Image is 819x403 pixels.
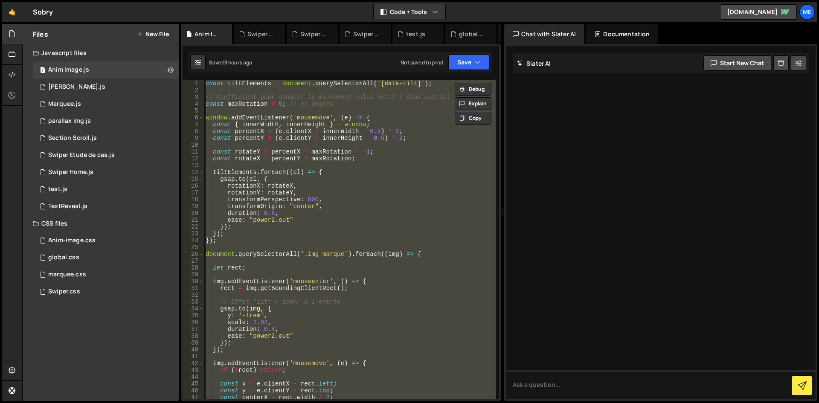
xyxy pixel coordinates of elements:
div: 9 [183,135,204,142]
div: 14 [183,169,204,176]
div: 1 [183,80,204,87]
div: Anim Image.js [195,30,222,38]
div: 24 [183,237,204,244]
div: 41 [183,353,204,360]
div: Saved [209,59,253,66]
h2: Slater AI [517,59,551,67]
h2: Files [33,29,48,39]
div: 8 [183,128,204,135]
div: global.css [48,254,79,261]
div: Swiper Etude de cas.js [48,151,115,159]
div: 7 [183,121,204,128]
div: 36 [183,319,204,326]
div: 20 [183,210,204,217]
div: 29 [183,271,204,278]
div: 13 [183,162,204,169]
div: Sobry [33,7,53,17]
div: 33 [183,299,204,305]
div: 17376/48487.js [33,198,179,215]
div: CSS files [23,215,179,232]
button: Debug [455,83,491,96]
div: 25 [183,244,204,251]
div: 17376/48458.js [33,147,179,164]
div: 18 [183,196,204,203]
div: test.js [48,186,67,193]
div: Not saved to prod [401,59,443,66]
div: 2 [183,87,204,94]
div: 17376/48485.js [33,78,179,96]
div: Documentation [586,24,658,44]
div: Anim Image.js [48,66,89,74]
div: 17376/48371.js [33,96,179,113]
div: 45 [183,380,204,387]
div: 17376/48384.js [33,164,179,181]
div: [PERSON_NAME].js [48,83,105,91]
div: marquee.css [48,271,86,278]
div: 6 [183,114,204,121]
div: 15 [183,176,204,183]
div: 17376/48483.js [33,130,179,147]
div: 34 [183,305,204,312]
div: 43 [183,367,204,374]
div: 28 [183,264,204,271]
div: Swiper.css [247,30,275,38]
div: 17376/48372.css [33,266,179,283]
div: 42 [183,360,204,367]
div: 17 [183,189,204,196]
div: 11 [183,148,204,155]
button: Explain [455,97,491,110]
div: 47 [183,394,204,401]
div: 17376/48386.css [33,283,179,300]
div: 17376/48490.js [33,113,179,130]
div: 17376/48496.js [33,181,179,198]
div: 17376/48482.css [33,232,179,249]
div: Swiper Home.js [300,30,328,38]
div: 17376/48481.js [33,61,179,78]
div: 32 [183,292,204,299]
div: Marquee.js [48,100,81,108]
div: 16 [183,183,204,189]
div: 44 [183,374,204,380]
div: 23 [183,230,204,237]
div: 27 [183,258,204,264]
button: New File [137,31,169,38]
div: Section Scroll.js [48,134,97,142]
button: Copy [455,112,491,125]
div: 40 [183,346,204,353]
div: 12 [183,155,204,162]
div: 17376/48495.css [33,249,179,266]
div: 39 [183,339,204,346]
div: 30 [183,278,204,285]
div: Anim-image.css [48,237,96,244]
div: 4 [183,101,204,107]
div: Javascript files [23,44,179,61]
div: Swiper Home.js [48,168,93,176]
div: 3 [183,94,204,101]
div: Swiper.css [48,288,80,296]
div: Chat with Slater AI [504,24,584,44]
span: 1 [40,67,45,74]
div: 5 [183,107,204,114]
div: 37 [183,326,204,333]
div: TextReveal.js [48,203,87,210]
div: Swiper Etude de cas.js [353,30,380,38]
div: 26 [183,251,204,258]
div: 19 [183,203,204,210]
div: 22 [183,223,204,230]
button: Save [448,55,490,70]
a: [DOMAIN_NAME] [720,4,797,20]
div: global.css [459,30,486,38]
div: 31 [183,285,204,292]
button: Code + Tools [374,4,445,20]
div: 10 [183,142,204,148]
div: parallax img.js [48,117,91,125]
div: test.js [406,30,425,38]
a: Me [799,4,815,20]
div: 46 [183,387,204,394]
a: 🤙 [2,2,23,22]
div: 3 hours ago [224,59,253,66]
div: 35 [183,312,204,319]
div: 38 [183,333,204,339]
button: Start new chat [703,55,771,71]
